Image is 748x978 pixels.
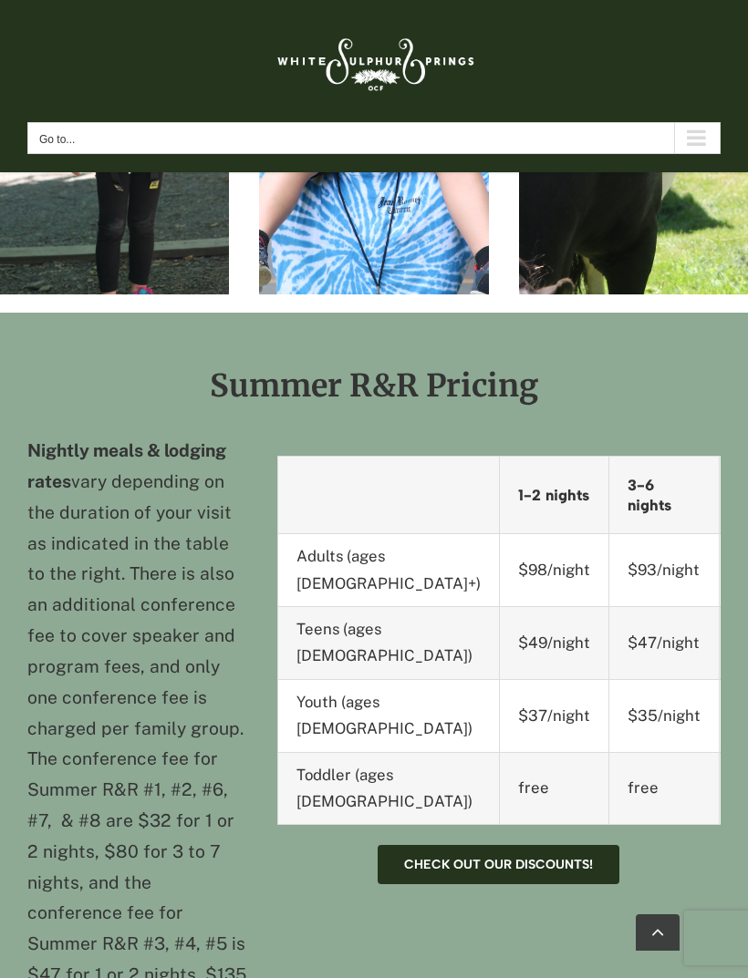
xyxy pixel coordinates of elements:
span: Check out our discounts! [404,857,593,872]
a: Check out our discounts! [378,845,619,884]
td: $93/night [608,534,719,607]
strong: 3-6 nights [628,476,671,514]
td: Adults (ages [DEMOGRAPHIC_DATA]+) [277,534,499,607]
td: $49/night [499,607,608,680]
nav: Main Menu Mobile Sticky [27,122,721,154]
td: $35/night [608,679,719,752]
button: Go to... [27,122,721,154]
td: $37/night [499,679,608,752]
td: Toddler (ages [DEMOGRAPHIC_DATA]) [277,752,499,825]
td: Teens (ages [DEMOGRAPHIC_DATA]) [277,607,499,680]
strong: Summer R&R Pricing [210,366,538,405]
img: White Sulphur Springs Logo [269,18,479,104]
td: $47/night [608,607,719,680]
td: free [499,752,608,825]
strong: 1-2 nights [518,486,589,504]
td: Youth (ages [DEMOGRAPHIC_DATA]) [277,679,499,752]
span: Go to... [39,133,75,146]
td: $98/night [499,534,608,607]
td: free [608,752,719,825]
strong: Nightly meals & lodging rates [27,440,226,491]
